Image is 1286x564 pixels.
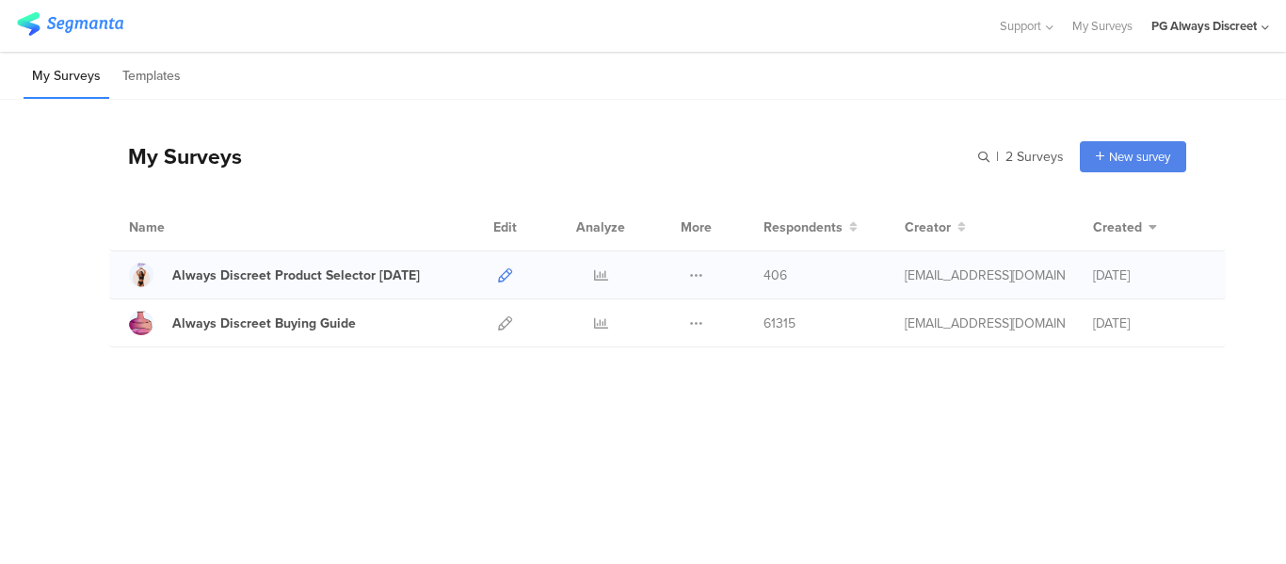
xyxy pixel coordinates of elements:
[764,266,787,285] span: 406
[1005,147,1064,167] span: 2 Surveys
[905,266,1065,285] div: eliran@segmanta.com
[905,314,1065,333] div: talia@segmanta.com
[24,55,109,99] li: My Surveys
[1093,266,1206,285] div: [DATE]
[676,203,716,250] div: More
[129,263,420,287] a: Always Discreet Product Selector [DATE]
[1093,218,1157,237] button: Created
[129,311,356,335] a: Always Discreet Buying Guide
[485,203,525,250] div: Edit
[1093,218,1142,237] span: Created
[764,218,858,237] button: Respondents
[129,218,242,237] div: Name
[905,218,951,237] span: Creator
[1109,148,1170,166] span: New survey
[172,266,420,285] div: Always Discreet Product Selector June 2024
[993,147,1002,167] span: |
[17,12,123,36] img: segmanta logo
[572,203,629,250] div: Analyze
[1151,17,1257,35] div: PG Always Discreet
[109,140,242,172] div: My Surveys
[764,314,796,333] span: 61315
[1000,17,1041,35] span: Support
[905,218,966,237] button: Creator
[764,218,843,237] span: Respondents
[1093,314,1206,333] div: [DATE]
[114,55,189,99] li: Templates
[172,314,356,333] div: Always Discreet Buying Guide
